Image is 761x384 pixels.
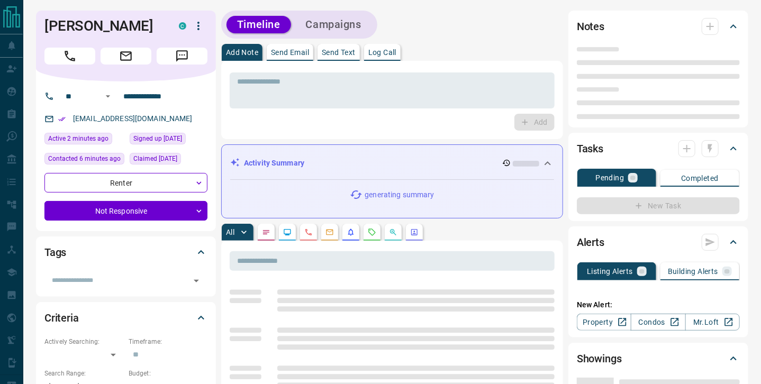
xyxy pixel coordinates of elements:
p: generating summary [365,189,434,200]
p: All [226,228,234,236]
p: Timeframe: [129,337,207,346]
h2: Tasks [577,140,603,157]
a: Property [577,314,631,331]
div: Not Responsive [44,201,207,221]
svg: Agent Actions [410,228,419,236]
svg: Notes [262,228,270,236]
h2: Notes [577,18,604,35]
div: Tasks [577,136,740,161]
div: Showings [577,346,740,371]
svg: Listing Alerts [347,228,355,236]
h2: Alerts [577,234,604,251]
div: Activity Summary [230,153,554,173]
div: Sat Aug 16 2025 [44,153,124,168]
svg: Requests [368,228,376,236]
div: Notes [577,14,740,39]
div: Thu Feb 20 2025 [130,133,207,148]
div: Sat Jul 26 2025 [130,153,207,168]
span: Contacted 6 minutes ago [48,153,121,164]
p: Listing Alerts [587,268,633,275]
p: Search Range: [44,369,123,378]
span: Message [157,48,207,65]
p: Budget: [129,369,207,378]
p: Building Alerts [668,268,718,275]
p: Log Call [368,49,396,56]
span: Signed up [DATE] [133,133,182,144]
svg: Email Verified [58,115,66,123]
div: Alerts [577,230,740,255]
p: New Alert: [577,299,740,310]
span: Claimed [DATE] [133,153,177,164]
div: Tags [44,240,207,265]
p: Completed [681,175,719,182]
h2: Tags [44,244,66,261]
div: Renter [44,173,207,193]
a: Mr.Loft [685,314,740,331]
p: Send Email [271,49,309,56]
h2: Criteria [44,309,79,326]
button: Open [102,90,114,103]
span: Email [101,48,151,65]
div: condos.ca [179,22,186,30]
svg: Opportunities [389,228,397,236]
h2: Showings [577,350,622,367]
p: Actively Searching: [44,337,123,346]
span: Call [44,48,95,65]
div: Criteria [44,305,207,331]
div: Sat Aug 16 2025 [44,133,124,148]
p: Pending [596,174,624,181]
button: Timeline [227,16,291,33]
a: Condos [631,314,685,331]
h1: [PERSON_NAME] [44,17,163,34]
svg: Lead Browsing Activity [283,228,292,236]
span: Active 2 minutes ago [48,133,108,144]
p: Send Text [322,49,356,56]
svg: Calls [304,228,313,236]
button: Campaigns [295,16,372,33]
svg: Emails [325,228,334,236]
p: Add Note [226,49,258,56]
a: [EMAIL_ADDRESS][DOMAIN_NAME] [73,114,193,123]
p: Activity Summary [244,158,304,169]
button: Open [189,273,204,288]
